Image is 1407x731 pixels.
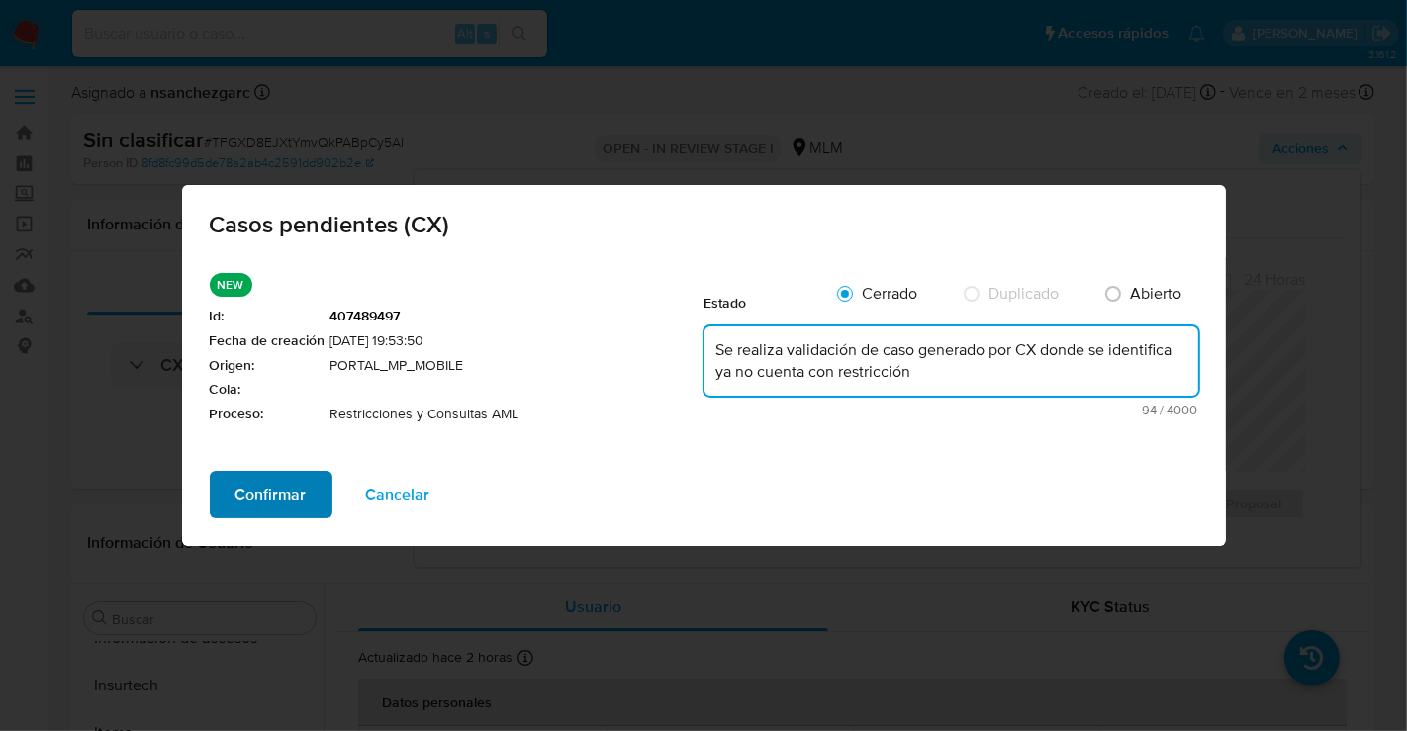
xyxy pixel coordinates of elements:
[330,331,704,351] span: [DATE] 19:53:50
[210,307,326,326] span: Id :
[340,471,456,518] button: Cancelar
[330,307,704,326] span: 407489497
[330,356,704,376] span: PORTAL_MP_MOBILE
[710,404,1198,416] span: Máximo 4000 caracteres
[210,380,326,400] span: Cola :
[210,273,252,297] p: NEW
[210,331,326,351] span: Fecha de creación
[210,471,332,518] button: Confirmar
[704,326,1198,396] textarea: Se realiza validación de caso generado por CX donde se identifica ya no cuenta con restricción
[704,273,823,322] div: Estado
[1131,282,1182,305] span: Abierto
[863,282,918,305] span: Cerrado
[235,473,307,516] span: Confirmar
[210,213,1198,236] span: Casos pendientes (CX)
[210,356,326,376] span: Origen :
[366,473,430,516] span: Cancelar
[210,405,326,424] span: Proceso :
[330,405,704,424] span: Restricciones y Consultas AML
